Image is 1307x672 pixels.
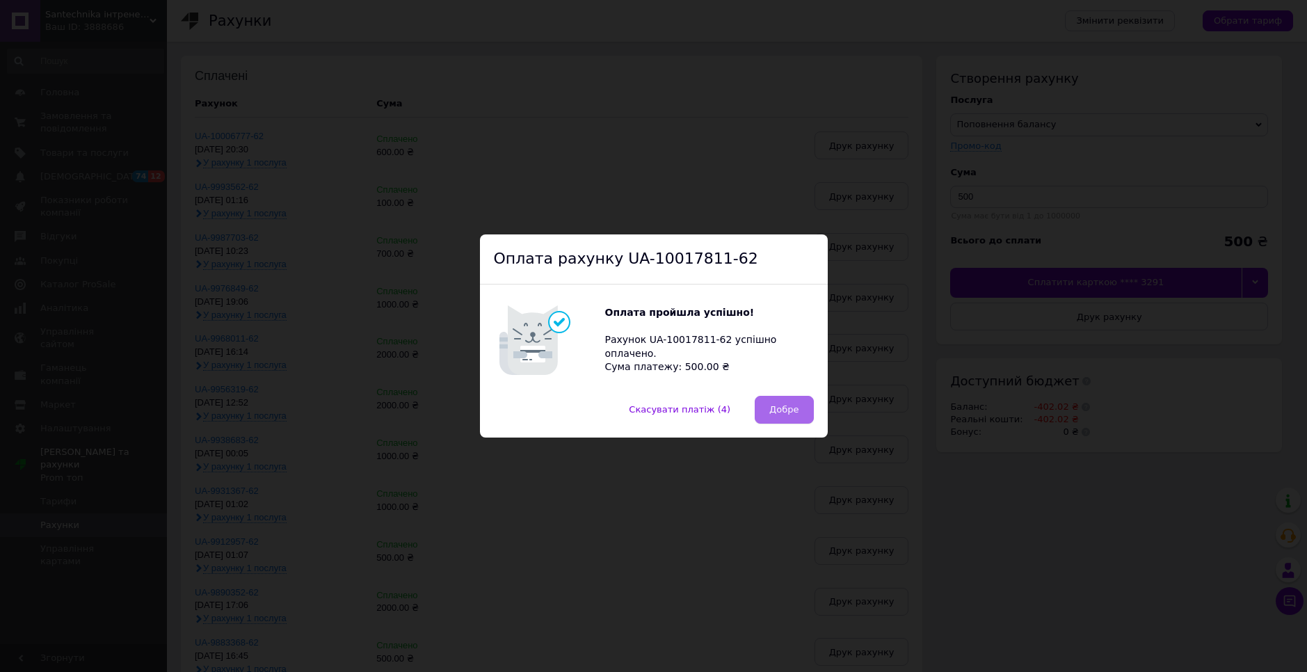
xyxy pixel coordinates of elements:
img: Котик говорить Оплата пройшла успішно! [494,298,605,382]
button: Скасувати платіж (4) [614,396,745,424]
button: Добре [755,396,813,424]
span: Скасувати платіж (4) [629,404,730,415]
span: Добре [769,404,799,415]
div: Рахунок UA-10017811-62 успішно оплачено. Сума платежу: 500.00 ₴ [605,306,814,374]
div: Оплата рахунку UA-10017811-62 [480,234,828,285]
b: Оплата пройшла успішно! [605,307,755,318]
